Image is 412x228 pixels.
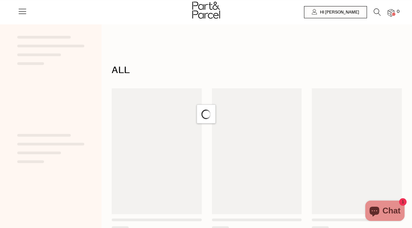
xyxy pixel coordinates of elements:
a: Hi [PERSON_NAME] [304,6,367,18]
span: 0 [395,9,401,15]
img: Part&Parcel [192,2,220,19]
h1: ALL [112,63,402,78]
inbox-online-store-chat: Shopify online store chat [363,201,407,223]
a: 0 [388,9,394,16]
span: Hi [PERSON_NAME] [318,9,359,15]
